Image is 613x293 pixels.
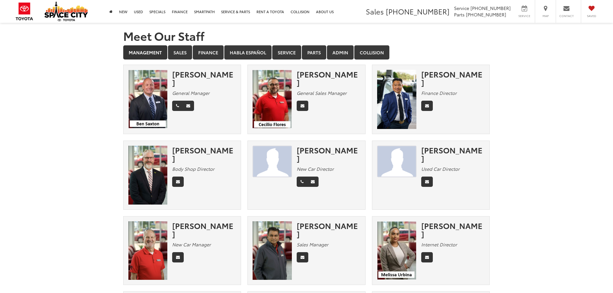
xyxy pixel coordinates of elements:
span: Service [454,5,469,11]
a: Finance [193,45,224,60]
a: Email [182,101,194,111]
img: Marco Compean [377,146,416,178]
a: Email [421,252,433,262]
img: Sean Patterson [128,146,168,205]
div: Department Tabs [123,45,490,60]
img: Nam Pham [377,70,416,129]
em: General Sales Manager [297,90,347,96]
div: [PERSON_NAME] [297,221,360,238]
a: Email [172,177,184,187]
em: New Car Manager [172,241,211,248]
a: Email [307,177,319,187]
em: General Manager [172,90,209,96]
div: [PERSON_NAME] [172,70,236,87]
a: Parts [302,45,326,60]
em: Finance Director [421,90,457,96]
a: Email [297,252,308,262]
img: Melissa Urbina [377,221,416,279]
div: [PERSON_NAME] [421,70,485,87]
div: [PERSON_NAME] [172,221,236,238]
a: Email [172,252,184,262]
img: Space City Toyota [44,1,88,21]
em: Used Car Director [421,166,460,172]
span: Saved [584,14,599,18]
h1: Meet Our Staff [123,29,490,42]
img: Cecilio Flores [253,70,292,129]
a: Collision [354,45,389,60]
em: Internet Director [421,241,457,248]
img: David Hardy [128,221,168,280]
a: Email [297,101,308,111]
a: Admin [327,45,354,60]
a: Sales [168,45,192,60]
a: Service [272,45,301,60]
img: Ben Saxton [128,70,168,129]
div: [PERSON_NAME] [172,146,236,163]
a: Habla Español [224,45,272,60]
span: Map [538,14,553,18]
div: [PERSON_NAME] [297,146,360,163]
a: Email [421,177,433,187]
div: [PERSON_NAME] [421,146,485,163]
em: New Car Director [297,166,334,172]
span: [PHONE_NUMBER] [470,5,511,11]
span: Sales [366,6,384,16]
a: Phone [297,177,307,187]
span: Service [517,14,532,18]
em: Sales Manager [297,241,328,248]
a: Management [123,45,167,60]
a: Email [421,101,433,111]
em: Body Shop Director [172,166,214,172]
a: Phone [172,101,183,111]
img: Oz Ali [253,221,292,280]
div: [PERSON_NAME] [421,221,485,238]
div: [PERSON_NAME] [297,70,360,87]
img: JAMES TAYLOR [253,146,292,178]
span: [PHONE_NUMBER] [386,6,450,16]
span: Contact [559,14,574,18]
span: [PHONE_NUMBER] [466,11,506,18]
span: Parts [454,11,465,18]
